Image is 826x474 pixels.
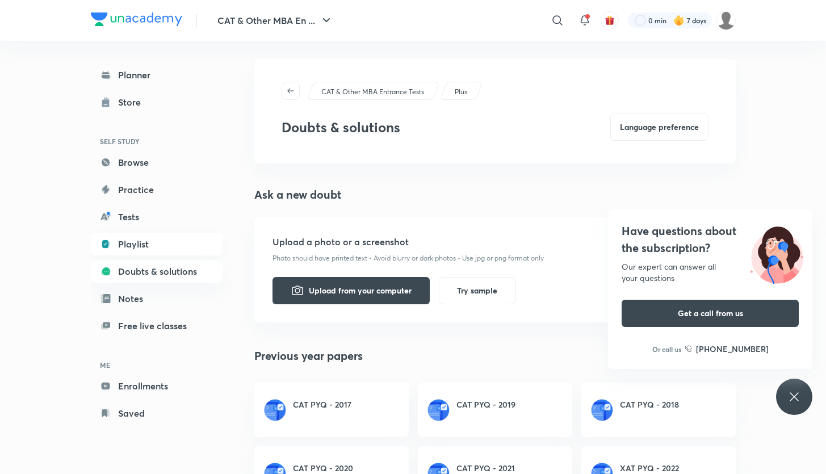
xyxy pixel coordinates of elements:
a: Free live classes [91,314,223,337]
img: streak [673,15,685,26]
img: camera-icon [291,284,304,297]
a: [PHONE_NUMBER] [685,343,769,355]
h6: ME [91,355,223,375]
img: paperset.png [427,399,450,421]
a: Practice [91,178,223,201]
h6: CAT PYQ - 2020 [293,462,353,474]
a: Notes [91,287,223,310]
button: avatar [601,11,619,30]
button: CAT & Other MBA En ... [211,9,340,32]
a: CAT PYQ - 2017 [254,383,409,437]
h5: Upload a photo or a screenshot [272,235,718,249]
a: Store [91,91,223,114]
a: Browse [91,151,223,174]
a: Doubts & solutions [91,260,223,283]
h4: Have questions about the subscription? [622,223,799,257]
h6: [PHONE_NUMBER] [696,343,769,355]
h4: Ask a new doubt [254,186,736,203]
a: Enrollments [91,375,223,397]
p: Photo should have printed text • Avoid blurry or dark photos • Use jpg or png format only [272,253,718,263]
h6: XAT PYQ - 2022 [620,462,679,474]
a: Tests [91,205,223,228]
a: Playlist [91,233,223,255]
a: CAT PYQ - 2018 [581,383,736,437]
h4: Previous year papers [254,347,736,364]
h3: Doubts & solutions [282,119,400,136]
a: Company Logo [91,12,182,29]
img: adi biradar [716,11,736,30]
h6: CAT PYQ - 2021 [456,462,515,474]
img: avatar [605,15,615,26]
a: Saved [91,402,223,425]
img: paperset.png [263,399,286,421]
img: Company Logo [91,12,182,26]
p: Or call us [652,344,681,354]
div: Our expert can answer all your questions [622,261,799,284]
button: Language preference [610,114,708,141]
a: CAT & Other MBA Entrance Tests [319,87,426,97]
button: Try sample [439,277,516,304]
a: CAT PYQ - 2019 [418,383,572,437]
img: ttu_illustration_new.svg [741,223,812,284]
a: Planner [91,64,223,86]
button: Get a call from us [622,300,799,327]
button: Upload from your computer [272,277,430,304]
a: Plus [452,87,469,97]
h6: CAT PYQ - 2018 [620,399,679,410]
div: Store [118,95,148,109]
h6: CAT PYQ - 2019 [456,399,515,410]
p: CAT & Other MBA Entrance Tests [321,87,424,97]
p: Plus [455,87,467,97]
h6: CAT PYQ - 2017 [293,399,351,410]
h6: SELF STUDY [91,132,223,151]
img: paperset.png [590,399,613,421]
